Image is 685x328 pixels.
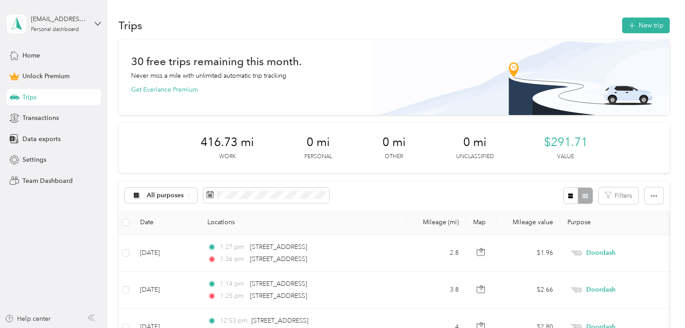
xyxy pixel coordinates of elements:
span: 0 mi [382,135,406,150]
span: [STREET_ADDRESS] [250,292,307,300]
div: Personal dashboard [31,27,79,32]
p: Personal [304,153,332,161]
div: [EMAIL_ADDRESS][DOMAIN_NAME] [31,14,87,24]
span: 1:36 pm [220,254,246,264]
span: [STREET_ADDRESS] [250,255,307,263]
td: 2.8 [407,235,466,272]
th: Date [133,210,200,235]
p: Other [385,153,403,161]
button: Get Everlance Premium [131,85,198,94]
th: Mileage (mi) [407,210,466,235]
span: [STREET_ADDRESS] [250,243,307,251]
span: 0 mi [307,135,330,150]
p: Unclassified [456,153,494,161]
span: Settings [22,155,46,164]
span: $291.71 [544,135,588,150]
td: [DATE] [133,235,200,272]
span: 0 mi [463,135,487,150]
span: Doordash [586,285,668,295]
button: Help center [5,314,51,324]
th: Locations [200,210,407,235]
p: Work [219,153,236,161]
span: Trips [22,93,36,102]
span: Transactions [22,113,59,123]
span: [STREET_ADDRESS] [250,280,307,288]
img: Legacy Icon [Doordash] [571,251,582,256]
span: 416.73 mi [201,135,254,150]
span: 1:25 pm [220,291,246,301]
span: [STREET_ADDRESS] [251,317,308,324]
h1: 30 free trips remaining this month. [131,57,302,66]
td: $1.96 [497,235,560,272]
span: 1:27 pm [220,242,246,252]
h1: Trips [119,21,142,30]
p: Never miss a mile with unlimited automatic trip tracking [131,71,286,80]
td: $2.66 [497,272,560,309]
span: All purposes [147,192,184,199]
span: 12:53 pm [220,316,247,326]
iframe: Everlance-gr Chat Button Frame [635,278,685,328]
td: [DATE] [133,272,200,309]
button: Filters [599,187,638,204]
td: 3.8 [407,272,466,309]
button: New trip [622,18,670,33]
img: Legacy Icon [Doordash] [571,288,582,293]
span: 1:14 pm [220,279,246,289]
p: Value [557,153,574,161]
span: Data exports [22,134,61,144]
th: Map [466,210,497,235]
span: Unlock Premium [22,71,70,81]
img: Banner [369,40,670,115]
span: Doordash [586,248,668,258]
span: Team Dashboard [22,176,73,186]
th: Mileage value [497,210,560,235]
span: Home [22,51,40,60]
